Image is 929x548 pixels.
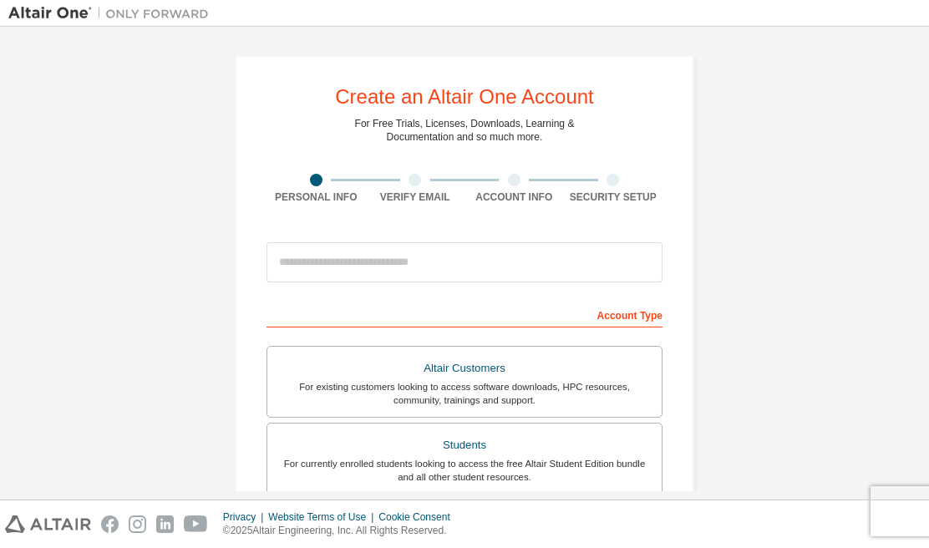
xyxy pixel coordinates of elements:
[564,190,663,204] div: Security Setup
[464,190,564,204] div: Account Info
[184,515,208,533] img: youtube.svg
[129,515,146,533] img: instagram.svg
[268,510,378,524] div: Website Terms of Use
[277,457,652,484] div: For currently enrolled students looking to access the free Altair Student Edition bundle and all ...
[267,190,366,204] div: Personal Info
[101,515,119,533] img: facebook.svg
[277,357,652,380] div: Altair Customers
[277,380,652,407] div: For existing customers looking to access software downloads, HPC resources, community, trainings ...
[223,524,460,538] p: © 2025 Altair Engineering, Inc. All Rights Reserved.
[277,434,652,457] div: Students
[223,510,268,524] div: Privacy
[5,515,91,533] img: altair_logo.svg
[378,510,459,524] div: Cookie Consent
[267,301,662,327] div: Account Type
[335,87,594,107] div: Create an Altair One Account
[355,117,575,144] div: For Free Trials, Licenses, Downloads, Learning & Documentation and so much more.
[156,515,174,533] img: linkedin.svg
[8,5,217,22] img: Altair One
[366,190,465,204] div: Verify Email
